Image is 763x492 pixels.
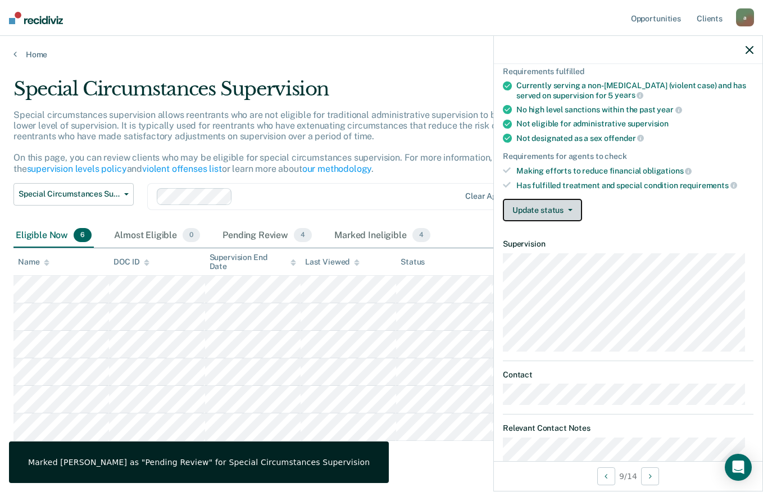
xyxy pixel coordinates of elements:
[210,253,296,272] div: Supervision End Date
[615,90,643,99] span: years
[412,228,430,243] span: 4
[503,199,582,221] button: Update status
[494,461,762,491] div: 9 / 14
[657,105,682,114] span: year
[516,119,753,129] div: Not eligible for administrative
[641,467,659,485] button: Next Opportunity
[503,423,753,433] dt: Relevant Contact Notes
[503,152,753,161] div: Requirements for agents to check
[332,224,433,248] div: Marked Ineligible
[516,81,753,100] div: Currently serving a non-[MEDICAL_DATA] (violent case) and has served on supervision for 5
[503,67,753,76] div: Requirements fulfilled
[142,163,222,174] a: violent offenses list
[302,163,372,174] a: our methodology
[516,104,753,115] div: No high level sanctions within the past
[13,224,94,248] div: Eligible Now
[597,467,615,485] button: Previous Opportunity
[680,181,737,190] span: requirements
[13,78,586,110] div: Special Circumstances Supervision
[13,49,750,60] a: Home
[305,257,360,267] div: Last Viewed
[516,180,753,190] div: Has fulfilled treatment and special condition
[643,166,692,175] span: obligations
[9,12,63,24] img: Recidiviz
[183,228,200,243] span: 0
[628,119,669,128] span: supervision
[604,134,644,143] span: offender
[27,163,127,174] a: supervision levels policy
[113,257,149,267] div: DOC ID
[13,110,565,174] p: Special circumstances supervision allows reentrants who are not eligible for traditional administ...
[736,8,754,26] div: a
[725,454,752,481] div: Open Intercom Messenger
[19,189,120,199] span: Special Circumstances Supervision
[516,166,753,176] div: Making efforts to reduce financial
[401,257,425,267] div: Status
[465,192,513,201] div: Clear agents
[74,228,92,243] span: 6
[503,370,753,380] dt: Contact
[503,239,753,249] dt: Supervision
[516,133,753,143] div: Not designated as a sex
[294,228,312,243] span: 4
[28,457,370,467] div: Marked [PERSON_NAME] as "Pending Review" for Special Circumstances Supervision
[220,224,314,248] div: Pending Review
[112,224,202,248] div: Almost Eligible
[18,257,49,267] div: Name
